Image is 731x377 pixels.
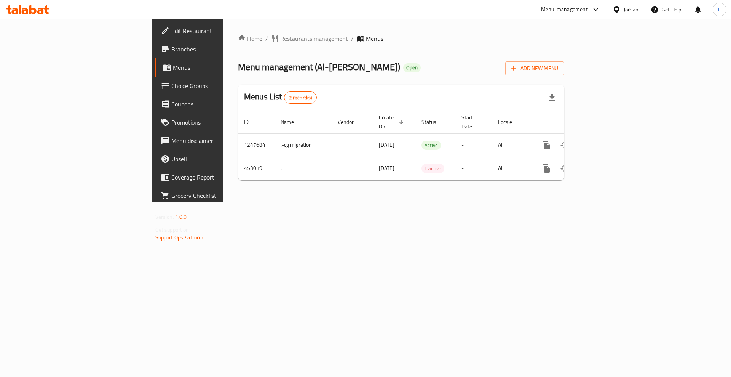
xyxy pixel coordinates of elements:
[555,136,574,154] button: Change Status
[492,157,531,180] td: All
[531,111,616,134] th: Actions
[379,163,394,173] span: [DATE]
[505,61,564,75] button: Add New Menu
[455,133,492,157] td: -
[171,191,268,200] span: Grocery Checklist
[281,117,304,127] span: Name
[238,111,616,180] table: enhanced table
[155,95,274,113] a: Coupons
[537,136,555,154] button: more
[280,34,348,43] span: Restaurants management
[492,133,531,157] td: All
[171,118,268,127] span: Promotions
[155,150,274,168] a: Upsell
[403,63,421,72] div: Open
[537,159,555,178] button: more
[379,113,406,131] span: Created On
[421,141,441,150] span: Active
[421,117,446,127] span: Status
[351,34,354,43] li: /
[338,117,364,127] span: Vendor
[238,34,564,43] nav: breadcrumb
[284,91,317,104] div: Total records count
[461,113,483,131] span: Start Date
[379,140,394,150] span: [DATE]
[543,88,561,107] div: Export file
[171,81,268,90] span: Choice Groups
[175,212,187,222] span: 1.0.0
[173,63,268,72] span: Menus
[275,157,332,180] td: .
[155,58,274,77] a: Menus
[171,45,268,54] span: Branches
[171,173,268,182] span: Coverage Report
[403,64,421,71] span: Open
[155,186,274,205] a: Grocery Checklist
[511,64,558,73] span: Add New Menu
[155,40,274,58] a: Branches
[366,34,383,43] span: Menus
[624,5,638,14] div: Jordan
[421,164,444,173] span: Inactive
[155,212,174,222] span: Version:
[238,58,400,75] span: Menu management ( Al-[PERSON_NAME] )
[555,159,574,178] button: Change Status
[155,168,274,186] a: Coverage Report
[541,5,588,14] div: Menu-management
[155,77,274,95] a: Choice Groups
[275,133,332,157] td: .-cg migration
[171,136,268,145] span: Menu disclaimer
[155,233,204,242] a: Support.OpsPlatform
[455,157,492,180] td: -
[171,154,268,164] span: Upsell
[155,132,274,150] a: Menu disclaimer
[718,5,721,14] span: L
[284,94,317,101] span: 2 record(s)
[498,117,522,127] span: Locale
[155,22,274,40] a: Edit Restaurant
[155,113,274,132] a: Promotions
[171,26,268,35] span: Edit Restaurant
[244,91,317,104] h2: Menus List
[271,34,348,43] a: Restaurants management
[244,117,259,127] span: ID
[171,99,268,109] span: Coupons
[155,225,190,235] span: Get support on:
